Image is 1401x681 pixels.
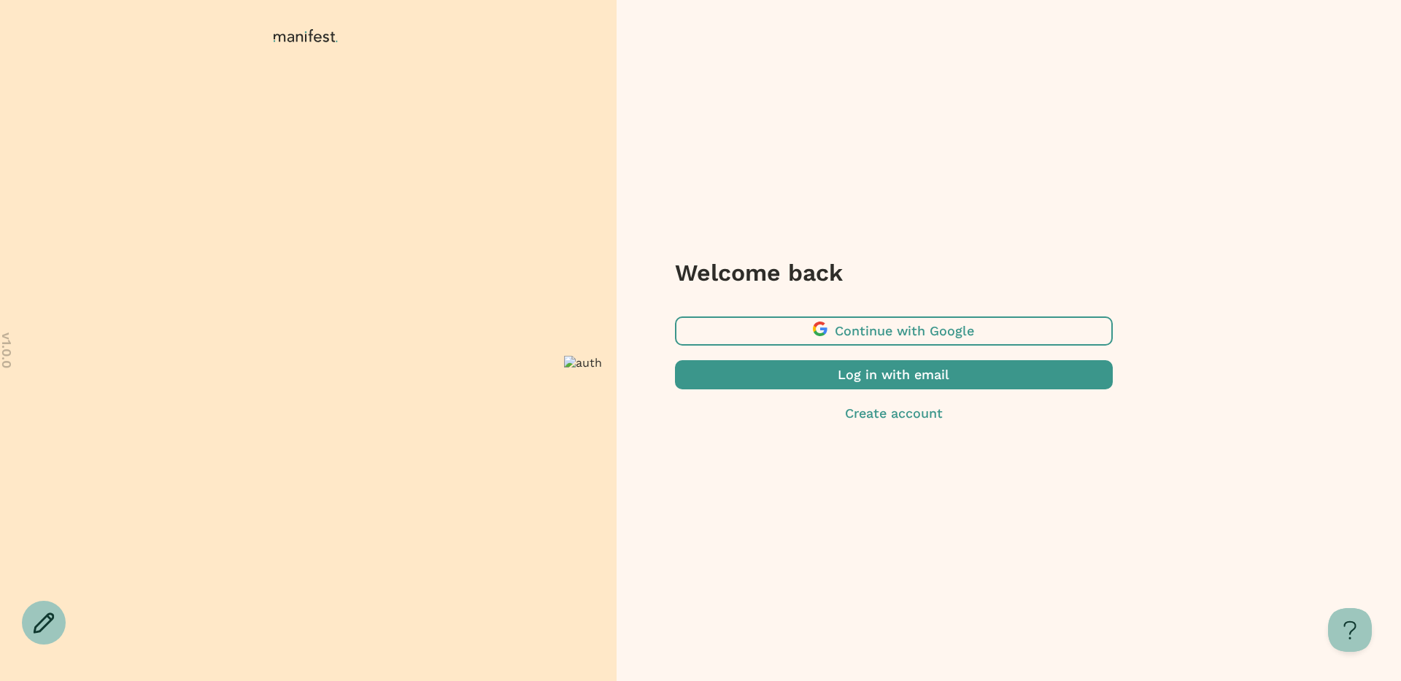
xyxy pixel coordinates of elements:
button: Create account [675,404,1113,423]
h3: Welcome back [675,258,1113,287]
button: Continue with Google [675,316,1113,346]
iframe: Help Scout Beacon - Open [1328,608,1372,652]
img: auth [564,356,602,370]
button: Log in with email [675,360,1113,389]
